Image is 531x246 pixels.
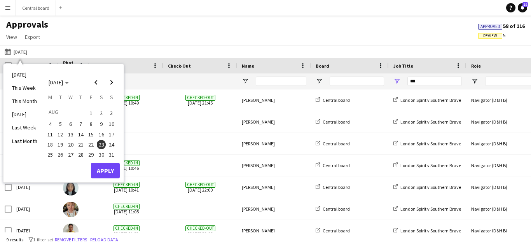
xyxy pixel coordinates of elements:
span: 23 [97,140,106,149]
button: 08-08-2025 [86,119,96,129]
a: London Spirit v Southern Brave [393,184,461,190]
span: London Spirit v Southern Brave [400,119,461,125]
button: 18-08-2025 [45,140,55,150]
span: Central board [323,119,350,125]
span: Checked-in [114,204,140,209]
div: [PERSON_NAME] [237,220,311,241]
button: 26-08-2025 [55,150,65,160]
button: 09-08-2025 [96,119,106,129]
span: 9 [97,120,106,129]
span: Central board [323,97,350,103]
a: London Spirit v Southern Brave [393,141,461,147]
button: 14-08-2025 [76,129,86,140]
span: 14 [76,130,86,139]
span: 8 [86,120,96,129]
img: Deissy Omondi [63,223,79,239]
li: [DATE] [7,68,42,81]
button: 04-08-2025 [45,119,55,129]
span: [DATE] 11:52 [94,220,159,241]
span: 28 [76,150,86,159]
span: [DATE] 10:41 [94,176,159,198]
span: [DATE] [49,79,63,86]
span: S [100,94,103,101]
div: [DATE] [12,176,58,198]
li: This Week [7,81,42,94]
span: T [59,94,62,101]
div: [DATE] [12,220,58,241]
span: 12 [56,130,65,139]
button: 06-08-2025 [66,119,76,129]
span: 10 [107,120,116,129]
button: Next month [104,75,119,90]
button: Remove filters [53,236,89,244]
button: 02-08-2025 [96,107,106,119]
button: 28-08-2025 [76,150,86,160]
a: Central board [316,141,350,147]
span: 24 [107,140,116,149]
a: Central board [316,206,350,212]
span: Role [471,63,481,69]
span: Review [483,33,497,38]
button: Central board [16,0,56,16]
span: 27 [66,150,75,159]
span: 58 of 116 [478,23,525,30]
button: 24-08-2025 [107,140,117,150]
span: View [6,33,17,40]
a: View [3,32,20,42]
span: London Spirit v Southern Brave [400,184,461,190]
button: 25-08-2025 [45,150,55,160]
button: Open Filter Menu [471,78,478,85]
a: Central board [316,184,350,190]
button: 23-08-2025 [96,140,106,150]
span: 18 [45,140,55,149]
a: Export [22,32,43,42]
span: T [79,94,82,101]
span: 6 [66,120,75,129]
button: 13-08-2025 [66,129,76,140]
span: 26 [56,150,65,159]
button: [DATE] [3,47,29,56]
button: 30-08-2025 [96,150,106,160]
span: 3 [107,108,116,119]
button: 16-08-2025 [96,129,106,140]
input: Board Filter Input [330,77,384,86]
span: 5 [478,32,506,39]
img: Amanda Ogandu [63,180,79,195]
a: London Spirit v Southern Brave [393,206,461,212]
span: Job Title [393,63,413,69]
a: London Spirit v Southern Brave [393,162,461,168]
button: Reload data [89,236,120,244]
span: M [48,94,52,101]
li: [DATE] [7,108,42,121]
div: [PERSON_NAME] [237,176,311,198]
button: 12-08-2025 [55,129,65,140]
span: [DATE] 21:45 [168,89,232,111]
a: 28 [518,3,527,12]
span: 1 filter set [33,237,53,243]
button: Open Filter Menu [393,78,400,85]
li: Last Week [7,121,42,134]
li: Last Month [7,134,42,148]
span: 25 [45,150,55,159]
button: 21-08-2025 [76,140,86,150]
span: Checked-in [114,95,140,101]
span: [DATE] 10:49 [94,89,159,111]
span: Checked-in [114,182,140,188]
button: 15-08-2025 [86,129,96,140]
div: [PERSON_NAME] [237,89,311,111]
span: 7 [76,120,86,129]
span: 20 [66,140,75,149]
span: Check-Out [168,63,191,69]
input: Job Title Filter Input [407,77,462,86]
div: [PERSON_NAME] [237,155,311,176]
span: Central board [323,184,350,190]
input: Name Filter Input [256,77,306,86]
button: 19-08-2025 [55,140,65,150]
button: 29-08-2025 [86,150,96,160]
td: AUG [45,107,86,119]
span: 13 [66,130,75,139]
button: Previous month [88,75,104,90]
img: David Reid [63,202,79,217]
span: 1 [86,108,96,119]
span: Checked-out [185,225,215,231]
